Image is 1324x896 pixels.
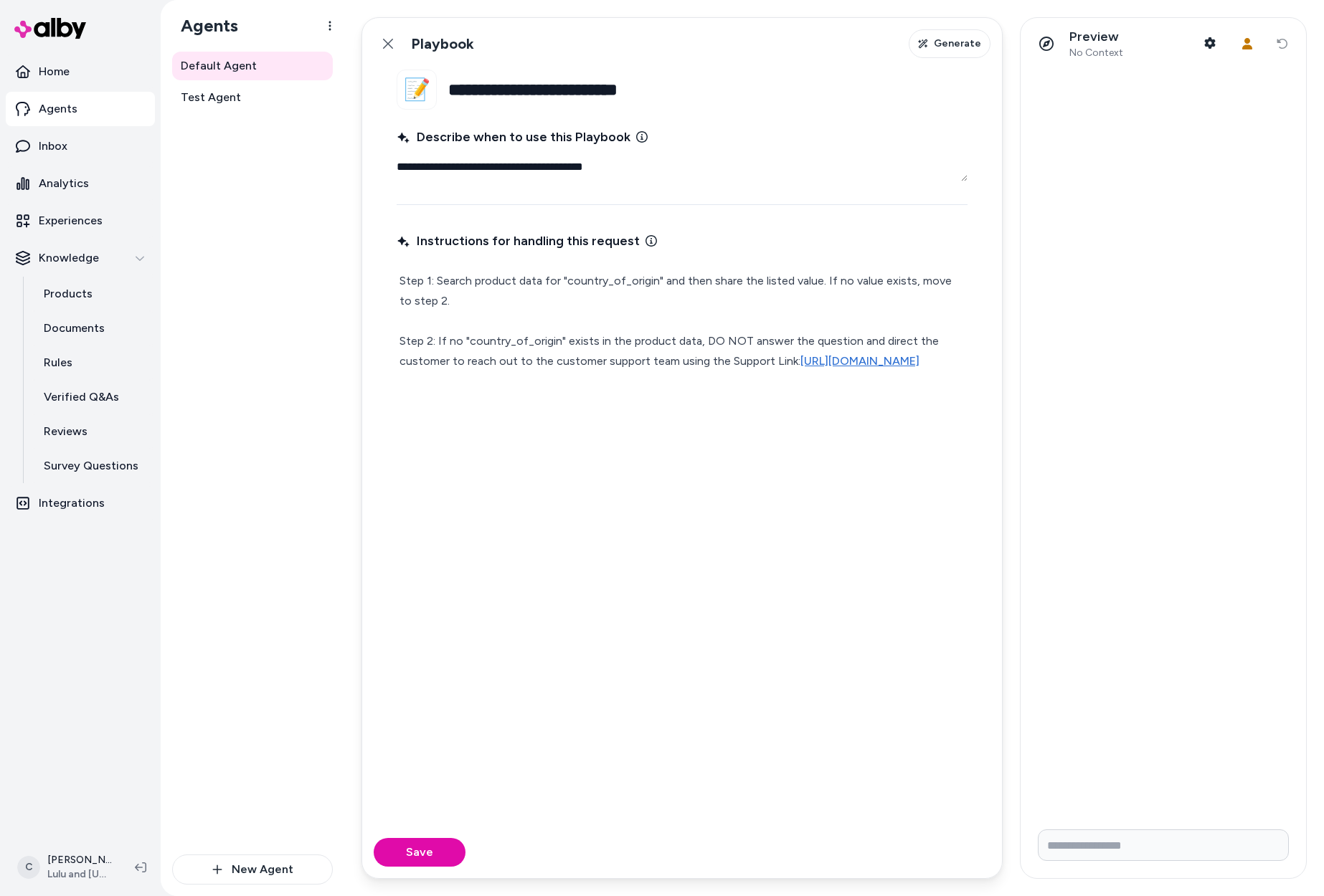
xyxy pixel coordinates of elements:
h1: Playbook [411,35,474,53]
p: Survey Questions [44,457,138,475]
button: 📝 [397,70,437,110]
a: Experiences [6,204,155,238]
button: Save [374,838,465,867]
a: Rules [29,345,155,380]
p: Knowledge [39,249,99,267]
p: Experiences [39,212,103,229]
button: C[PERSON_NAME]Lulu and [US_STATE] [9,844,123,890]
a: Products [29,277,155,311]
a: Test Agent [172,83,333,112]
span: C [17,856,40,879]
a: Verified Q&As [29,380,155,414]
p: Preview [1069,29,1123,45]
a: Integrations [6,486,155,520]
p: Documents [44,320,105,337]
p: Agents [39,100,77,118]
a: Analytics [6,166,155,201]
button: New Agent [172,854,333,885]
a: Survey Questions [29,449,155,483]
a: [URL][DOMAIN_NAME] [800,354,919,368]
span: Instructions for handling this request [397,231,640,251]
span: No Context [1069,47,1123,59]
span: Test Agent [181,89,241,106]
a: Default Agent [172,52,333,80]
a: Reviews [29,414,155,449]
span: Describe when to use this Playbook [397,127,630,147]
span: Generate [934,37,981,51]
button: Knowledge [6,241,155,275]
span: Default Agent [181,57,257,75]
p: Home [39,63,70,80]
input: Write your prompt here [1038,829,1289,861]
p: Reviews [44,423,88,440]
p: Inbox [39,138,67,155]
p: [PERSON_NAME] [47,853,112,867]
span: Lulu and [US_STATE] [47,867,112,882]
a: Inbox [6,129,155,163]
p: Step 1: Search product data for "country_of_origin" and then share the listed value. If no value ... [399,271,965,371]
a: Agents [6,92,155,126]
p: Verified Q&As [44,389,119,406]
h1: Agents [169,15,238,37]
button: Generate [909,29,990,58]
img: alby Logo [14,18,86,39]
a: Documents [29,311,155,345]
p: Products [44,285,93,302]
p: Rules [44,354,72,371]
a: Home [6,54,155,89]
p: Integrations [39,495,105,512]
p: Analytics [39,175,89,192]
